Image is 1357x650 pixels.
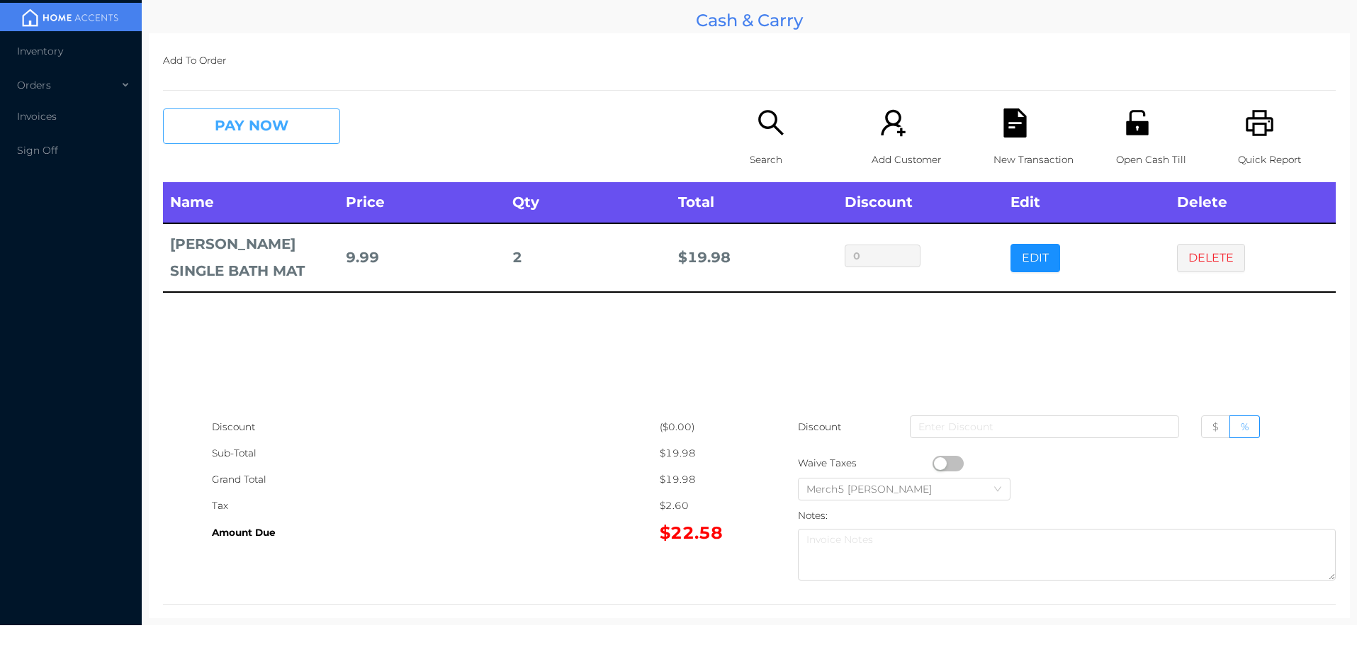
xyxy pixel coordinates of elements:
span: Invoices [17,110,57,123]
span: Sign Off [17,144,58,157]
div: 2 [512,245,664,271]
div: $2.60 [660,493,749,519]
div: ($0.00) [660,414,749,440]
div: Tax [212,493,660,519]
i: icon: unlock [1123,108,1152,138]
p: Quick Report [1238,147,1336,173]
th: Discount [838,182,1003,223]
button: PAY NOW [163,108,340,144]
div: Grand Total [212,466,660,493]
td: 9.99 [339,223,505,291]
th: Total [671,182,837,223]
th: Edit [1003,182,1169,223]
button: EDIT [1010,244,1060,272]
span: % [1241,420,1249,433]
label: Notes: [798,510,828,521]
i: icon: printer [1245,108,1274,138]
span: Inventory [17,45,63,57]
p: New Transaction [993,147,1091,173]
div: Sub-Total [212,440,660,466]
p: Discount [798,414,843,440]
td: [PERSON_NAME] SINGLE BATH MAT [163,223,339,291]
div: $22.58 [660,520,749,546]
div: Amount Due [212,520,660,546]
i: icon: user-add [879,108,908,138]
p: Search [750,147,848,173]
th: Qty [505,182,671,223]
div: $19.98 [660,440,749,466]
input: Enter Discount [910,415,1178,438]
button: DELETE [1177,244,1245,272]
div: Merch5 Lawrence [806,478,946,500]
p: Add To Order [163,47,1336,74]
div: $19.98 [660,466,749,493]
img: mainBanner [17,7,123,28]
td: $ 19.98 [671,223,837,291]
th: Name [163,182,339,223]
i: icon: file-text [1001,108,1030,138]
i: icon: down [993,485,1002,495]
p: Open Cash Till [1116,147,1214,173]
th: Price [339,182,505,223]
span: $ [1212,420,1219,433]
div: Discount [212,414,660,440]
div: Cash & Carry [149,7,1350,33]
div: Waive Taxes [798,450,933,476]
p: Add Customer [872,147,969,173]
i: icon: search [757,108,786,138]
th: Delete [1170,182,1336,223]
